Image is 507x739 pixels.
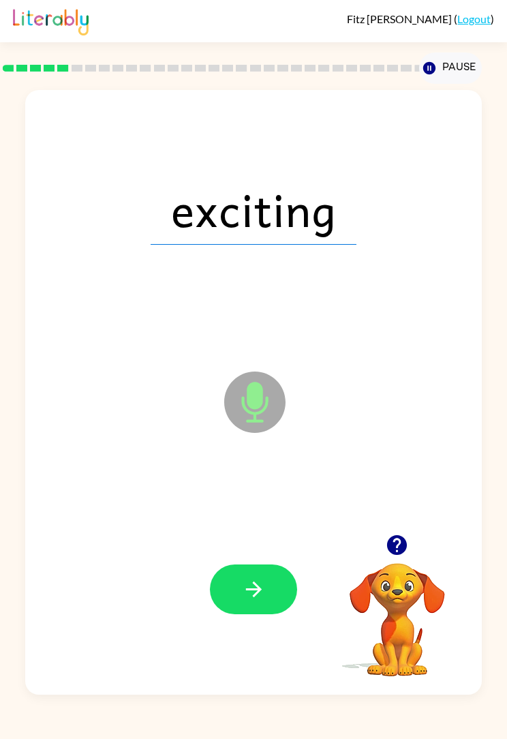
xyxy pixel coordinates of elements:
[419,52,482,84] button: Pause
[151,174,356,245] span: exciting
[329,542,465,678] video: Your browser must support playing .mp4 files to use Literably. Please try using another browser.
[457,12,491,25] a: Logout
[347,12,494,25] div: ( )
[347,12,454,25] span: Fitz [PERSON_NAME]
[13,5,89,35] img: Literably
